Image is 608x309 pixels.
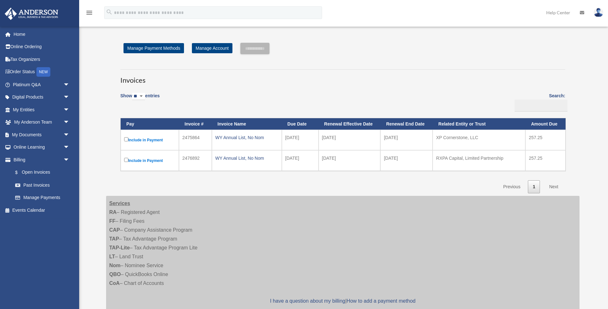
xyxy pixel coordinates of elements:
a: Online Learningarrow_drop_down [4,141,79,154]
td: [DATE] [282,130,319,150]
td: RXPA Capital, Limited Partnership [433,150,525,171]
strong: Services [109,201,130,206]
a: Manage Payments [9,191,76,204]
th: Pay: activate to sort column descending [121,118,179,130]
input: Search: [515,100,567,112]
td: XP Cornerstone, LLC [433,130,525,150]
span: arrow_drop_down [63,116,76,129]
a: My Anderson Teamarrow_drop_down [4,116,79,129]
label: Show entries [120,92,160,106]
strong: TAP-Lite [109,245,130,250]
a: Manage Payment Methods [123,43,184,53]
a: Digital Productsarrow_drop_down [4,91,79,104]
td: [DATE] [319,150,381,171]
th: Amount Due: activate to sort column ascending [525,118,566,130]
p: | [109,297,576,306]
th: Related Entity or Trust: activate to sort column ascending [433,118,525,130]
a: I have a question about my billing [270,298,345,304]
a: Order StatusNEW [4,66,79,79]
td: [DATE] [319,130,381,150]
strong: TAP [109,236,119,241]
td: [DATE] [282,150,319,171]
a: Next [544,180,563,193]
img: User Pic [594,8,603,17]
a: Previous [498,180,525,193]
strong: Nom [109,263,121,268]
span: arrow_drop_down [63,128,76,141]
select: Showentries [132,93,145,100]
a: Platinum Q&Aarrow_drop_down [4,78,79,91]
a: Online Ordering [4,41,79,53]
a: $Open Invoices [9,166,73,179]
th: Invoice Name: activate to sort column ascending [212,118,282,130]
label: Include in Payment [124,157,175,164]
img: Anderson Advisors Platinum Portal [3,8,60,20]
span: $ [19,169,22,177]
strong: CAP [109,227,120,233]
strong: LT [109,254,115,259]
a: menu [85,11,93,16]
div: WY Annual List, No Nom [215,133,278,142]
th: Invoice #: activate to sort column ascending [179,118,212,130]
strong: FF [109,218,116,224]
a: Billingarrow_drop_down [4,153,76,166]
th: Due Date: activate to sort column ascending [282,118,319,130]
span: arrow_drop_down [63,78,76,91]
a: Home [4,28,79,41]
a: 1 [528,180,540,193]
strong: CoA [109,280,120,286]
td: 2476892 [179,150,212,171]
label: Search: [512,92,565,112]
input: Include in Payment [124,137,128,141]
span: arrow_drop_down [63,103,76,116]
h3: Invoices [120,69,565,85]
td: 257.25 [525,130,566,150]
th: Renewal Effective Date: activate to sort column ascending [319,118,381,130]
a: Manage Account [192,43,232,53]
i: search [106,9,113,16]
a: My Entitiesarrow_drop_down [4,103,79,116]
th: Renewal End Date: activate to sort column ascending [380,118,433,130]
strong: QBO [109,272,121,277]
td: 2475864 [179,130,212,150]
span: arrow_drop_down [63,141,76,154]
span: arrow_drop_down [63,91,76,104]
div: NEW [36,67,50,77]
i: menu [85,9,93,16]
input: Include in Payment [124,158,128,162]
a: How to add a payment method [346,298,415,304]
td: 257.25 [525,150,566,171]
label: Include in Payment [124,136,175,144]
div: WY Annual List, No Nom [215,154,278,163]
span: arrow_drop_down [63,153,76,166]
a: Tax Organizers [4,53,79,66]
strong: RA [109,209,117,215]
td: [DATE] [380,150,433,171]
a: Past Invoices [9,179,76,191]
a: Events Calendar [4,204,79,216]
td: [DATE] [380,130,433,150]
a: My Documentsarrow_drop_down [4,128,79,141]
